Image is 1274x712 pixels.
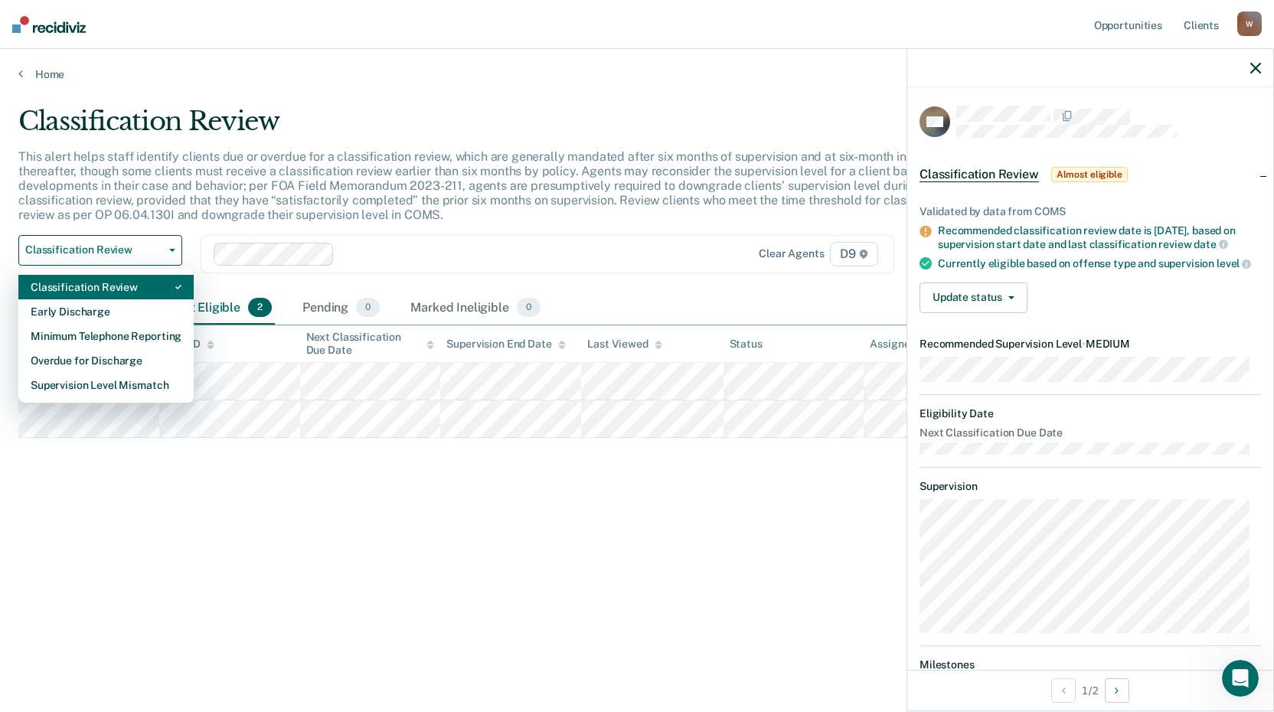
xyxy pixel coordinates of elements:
[31,324,181,348] div: Minimum Telephone Reporting
[1222,660,1259,697] iframe: Intercom live chat
[730,338,763,351] div: Status
[31,299,181,324] div: Early Discharge
[907,670,1273,710] div: 1 / 2
[920,338,1261,351] dt: Recommended Supervision Level MEDIUM
[306,331,435,357] div: Next Classification Due Date
[517,298,541,318] span: 0
[248,298,272,318] span: 2
[18,106,974,149] div: Classification Review
[152,292,275,325] div: Almost Eligible
[31,348,181,373] div: Overdue for Discharge
[31,373,181,397] div: Supervision Level Mismatch
[1082,338,1086,350] span: •
[446,338,565,351] div: Supervision End Date
[25,243,163,256] span: Classification Review
[920,426,1261,439] dt: Next Classification Due Date
[920,283,1027,313] button: Update status
[759,247,824,260] div: Clear agents
[870,338,942,351] div: Assigned to
[1105,678,1129,703] button: Next Opportunity
[1237,11,1262,36] div: W
[938,224,1261,250] div: Recommended classification review date is [DATE], based on supervision start date and last classi...
[18,67,1256,81] a: Home
[830,242,878,266] span: D9
[407,292,544,325] div: Marked Ineligible
[1051,167,1128,182] span: Almost eligible
[587,338,661,351] div: Last Viewed
[1217,257,1251,269] span: level
[938,256,1261,270] div: Currently eligible based on offense type and supervision
[31,275,181,299] div: Classification Review
[18,149,957,223] p: This alert helps staff identify clients due or overdue for a classification review, which are gen...
[356,298,380,318] span: 0
[299,292,383,325] div: Pending
[12,16,86,33] img: Recidiviz
[920,167,1039,182] span: Classification Review
[1051,678,1076,703] button: Previous Opportunity
[907,150,1273,199] div: Classification ReviewAlmost eligible
[920,407,1261,420] dt: Eligibility Date
[920,658,1261,671] dt: Milestones
[920,480,1261,493] dt: Supervision
[920,205,1261,218] div: Validated by data from COMS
